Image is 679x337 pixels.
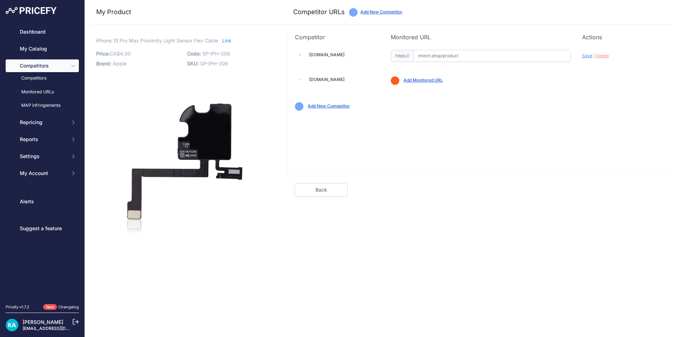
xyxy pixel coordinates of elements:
[309,52,344,57] a: [DOMAIN_NAME]
[96,51,110,57] span: Price:
[360,9,402,14] a: Add New Competitor
[96,60,111,66] span: Brand:
[6,25,79,38] a: Dashboard
[6,150,79,163] button: Settings
[391,33,571,41] p: Monitored URL
[202,51,230,57] span: SP-IPH-306
[187,60,199,66] span: SKU:
[295,33,379,41] p: Competitor
[308,103,350,109] a: Add New Competitor
[6,86,79,98] a: Monitored URLs
[413,50,571,62] input: mtech.shop/product
[596,53,609,58] span: Delete
[593,53,595,58] span: |
[20,136,66,143] span: Reports
[20,62,66,69] span: Competitors
[96,36,218,45] span: iPhone 15 Pro Max Proximity Light Sensor Flex Cable
[20,153,66,160] span: Settings
[6,59,79,72] button: Competitors
[120,51,131,57] span: 4.00
[582,33,666,41] p: Actions
[96,49,183,59] p: CA$
[6,7,57,14] img: Pricefy Logo
[187,51,201,57] span: Code:
[6,72,79,85] a: Competitors
[295,183,348,197] a: Back
[20,170,66,177] span: My Account
[200,60,228,66] span: SP-IPH-306
[293,7,345,17] h3: Competitor URLs
[6,25,79,296] nav: Sidebar
[222,36,232,45] a: Link
[23,319,63,325] a: [PERSON_NAME]
[6,99,79,112] a: MAP infringements
[6,42,79,55] a: My Catalog
[58,304,79,309] a: Changelog
[6,304,29,310] div: Pricefy v1.7.2
[113,60,127,66] span: Apple
[6,133,79,146] button: Reports
[6,222,79,235] a: Suggest a feature
[6,116,79,129] button: Repricing
[6,167,79,180] button: My Account
[404,77,443,83] a: Add Monitored URL
[96,7,273,17] h3: My Product
[43,304,57,310] span: New
[391,50,413,62] span: https://
[20,119,66,126] span: Repricing
[23,326,97,331] a: [EMAIL_ADDRESS][DOMAIN_NAME]
[6,195,79,208] a: Alerts
[309,77,344,82] a: [DOMAIN_NAME]
[582,53,592,58] span: Save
